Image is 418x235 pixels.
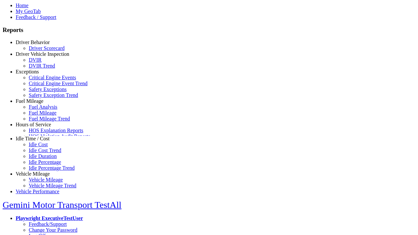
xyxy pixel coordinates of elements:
a: Vehicle Mileage [16,171,50,177]
a: Fuel Analysis [29,104,57,110]
a: Idle Time / Cost [16,136,50,141]
a: Fuel Mileage Trend [29,116,70,121]
a: Change Your Password [29,227,77,233]
a: Idle Cost Trend [29,148,61,153]
a: Vehicle Mileage Trend [29,183,76,188]
a: Idle Duration [29,153,57,159]
a: HOS Explanation Reports [29,128,83,133]
a: Critical Engine Event Trend [29,81,88,86]
a: Driver Vehicle Inspection [16,51,69,57]
a: Feedback / Support [16,14,56,20]
a: DVIR [29,57,41,63]
a: Fuel Mileage [29,110,56,116]
a: Safety Exceptions [29,86,67,92]
a: Idle Percentage [29,159,61,165]
a: Home [16,3,28,8]
h3: Reports [3,26,415,34]
a: My GeoTab [16,8,41,14]
a: Feedback/Support [29,221,67,227]
a: Idle Percentage Trend [29,165,74,171]
a: Driver Behavior [16,39,50,45]
a: Exceptions [16,69,39,74]
a: Gemini Motor Transport TestAll [3,200,121,210]
a: Playwright ExecutiveTestUser [16,215,83,221]
a: DVIR Trend [29,63,55,69]
a: Safety Exception Trend [29,92,78,98]
a: Critical Engine Events [29,75,76,80]
a: Hours of Service [16,122,51,127]
a: Vehicle Mileage [29,177,63,182]
a: Vehicle Performance [16,189,59,194]
a: Fuel Mileage [16,98,43,104]
a: Idle Cost [29,142,48,147]
a: Driver Scorecard [29,45,65,51]
a: HOS Violation Audit Reports [29,133,90,139]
